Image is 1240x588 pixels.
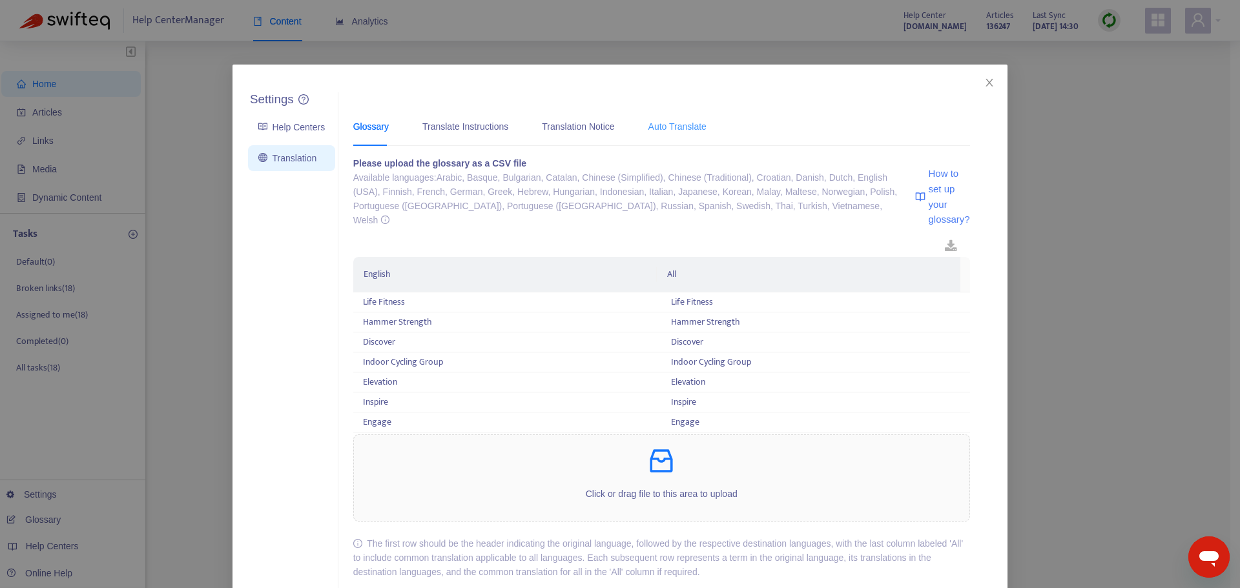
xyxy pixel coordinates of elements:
[258,122,325,132] a: Help Centers
[671,415,960,429] div: Engage
[422,119,508,134] div: Translate Instructions
[354,487,969,501] p: Click or drag file to this area to upload
[363,415,652,429] div: Engage
[929,166,970,227] span: How to set up your glossary?
[646,445,677,476] span: inbox
[671,315,960,329] div: Hammer Strength
[250,92,294,107] h5: Settings
[363,355,652,369] div: Indoor Cycling Group
[984,77,995,88] span: close
[671,355,960,369] div: Indoor Cycling Group
[363,375,652,389] div: Elevation
[657,257,960,292] th: All
[671,335,960,349] div: Discover
[542,119,614,134] div: Translation Notice
[363,395,652,409] div: Inspire
[353,536,970,579] div: The first row should be the header indicating the original language, followed by the respective d...
[363,315,652,329] div: Hammer Strength
[258,153,316,163] a: Translation
[363,335,652,349] div: Discover
[353,119,389,134] div: Glossary
[1188,536,1230,578] iframe: Button to launch messaging window
[353,170,912,227] div: Available languages: Arabic, Basque, Bulgarian, Catalan, Chinese (Simplified), Chinese (Tradition...
[671,395,960,409] div: Inspire
[354,435,969,521] span: inboxClick or drag file to this area to upload
[982,76,997,90] button: Close
[363,295,652,309] div: Life Fitness
[648,119,707,134] div: Auto Translate
[671,375,960,389] div: Elevation
[353,156,912,170] div: Please upload the glossary as a CSV file
[353,539,362,548] span: info-circle
[298,94,309,105] a: question-circle
[671,295,960,309] div: Life Fitness
[353,257,657,292] th: English
[915,192,925,202] img: image-link
[915,156,970,237] a: How to set up your glossary?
